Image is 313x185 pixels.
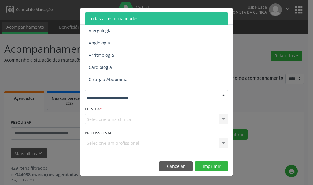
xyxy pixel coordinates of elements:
label: CLÍNICA [85,105,102,114]
span: Arritmologia [89,52,114,58]
span: Cardiologia [89,64,112,70]
h5: Relatório de agendamentos [85,12,155,20]
button: Close [220,8,233,23]
span: Cirurgia Abdominal [89,76,129,82]
span: Alergologia [89,28,112,34]
span: Todas as especialidades [89,16,138,21]
span: Angiologia [89,40,110,46]
label: PROFISSIONAL [85,128,112,138]
button: Cancelar [159,161,193,172]
button: Imprimir [195,161,228,172]
span: Cirurgia Bariatrica [89,89,126,94]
